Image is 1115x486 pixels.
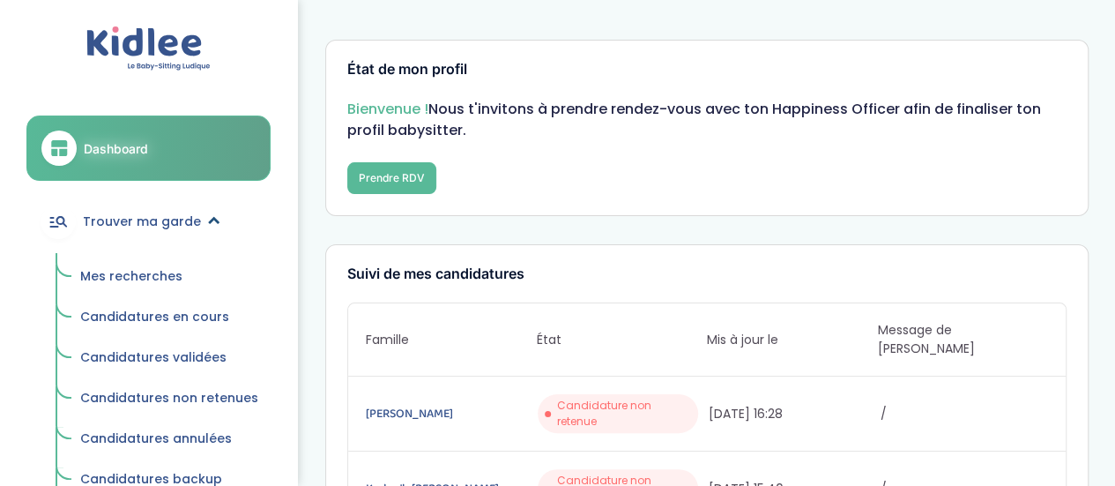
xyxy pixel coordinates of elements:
[68,382,271,415] a: Candidatures non retenues
[347,99,428,119] span: Bienvenue !
[68,260,271,294] a: Mes recherches
[709,405,876,423] span: [DATE] 16:28
[83,213,201,231] span: Trouver ma garde
[80,430,232,447] span: Candidatures annulées
[878,321,1048,358] span: Message de [PERSON_NAME]
[347,266,1067,282] h3: Suivi de mes candidatures
[80,389,258,407] span: Candidatures non retenues
[537,331,707,349] span: État
[68,422,271,456] a: Candidatures annulées
[86,26,211,71] img: logo.svg
[84,139,148,158] span: Dashboard
[26,116,271,181] a: Dashboard
[68,341,271,375] a: Candidatures validées
[80,267,182,285] span: Mes recherches
[68,301,271,334] a: Candidatures en cours
[707,331,877,349] span: Mis à jour le
[80,348,227,366] span: Candidatures validées
[347,99,1067,141] p: Nous t'invitons à prendre rendez-vous avec ton Happiness Officer afin de finaliser ton profil bab...
[881,405,1048,423] span: /
[366,331,536,349] span: Famille
[80,308,229,325] span: Candidatures en cours
[26,190,271,253] a: Trouver ma garde
[366,404,533,423] a: [PERSON_NAME]
[557,398,691,430] span: Candidature non retenue
[347,62,1067,78] h3: État de mon profil
[347,162,436,194] button: Prendre RDV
